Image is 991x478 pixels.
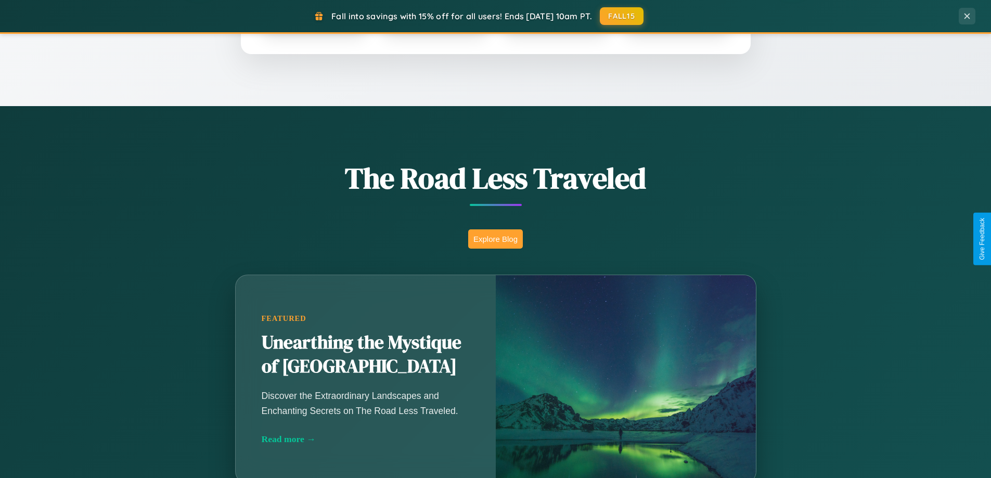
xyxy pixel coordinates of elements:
button: FALL15 [600,7,643,25]
button: Explore Blog [468,229,523,249]
div: Give Feedback [979,218,986,260]
p: Discover the Extraordinary Landscapes and Enchanting Secrets on The Road Less Traveled. [262,389,470,418]
div: Featured [262,314,470,323]
h2: Unearthing the Mystique of [GEOGRAPHIC_DATA] [262,331,470,379]
div: Read more → [262,434,470,445]
h1: The Road Less Traveled [184,158,808,198]
span: Fall into savings with 15% off for all users! Ends [DATE] 10am PT. [331,11,592,21]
